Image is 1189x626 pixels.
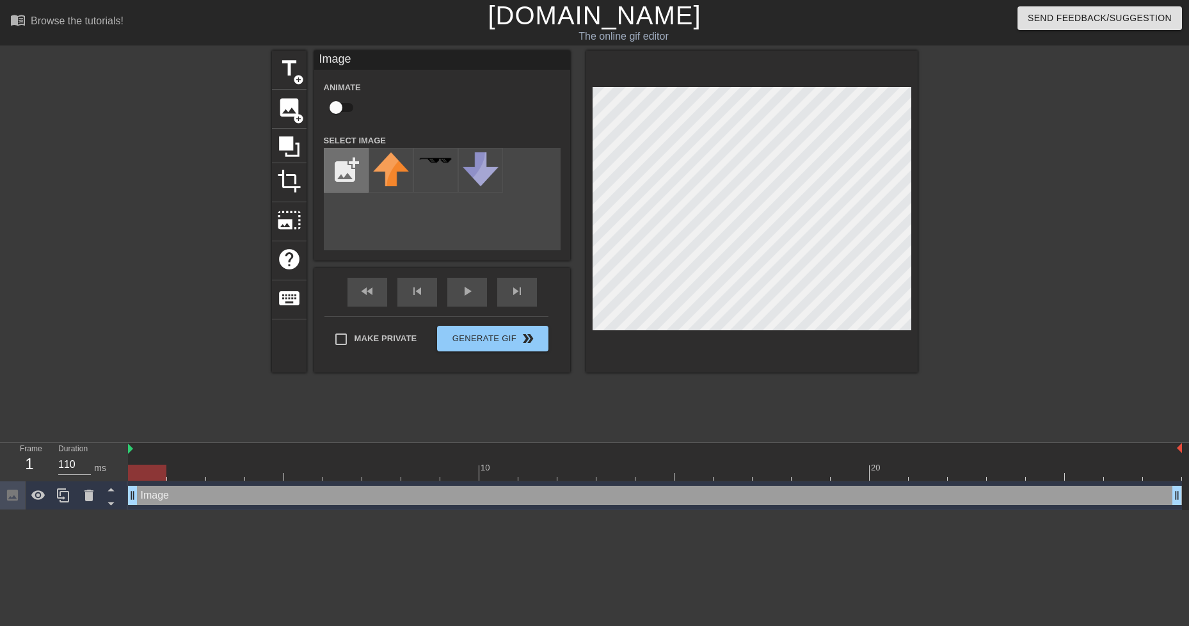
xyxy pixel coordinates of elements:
[442,331,543,346] span: Generate Gif
[277,247,301,271] span: help
[277,169,301,193] span: crop
[509,284,525,299] span: skip_next
[403,29,844,44] div: The online gif editor
[410,284,425,299] span: skip_previous
[277,56,301,81] span: title
[10,443,49,480] div: Frame
[293,113,304,124] span: add_circle
[1028,10,1172,26] span: Send Feedback/Suggestion
[520,331,536,346] span: double_arrow
[1017,6,1182,30] button: Send Feedback/Suggestion
[373,152,409,186] img: upvote.png
[418,157,454,164] img: deal-with-it.png
[314,51,570,70] div: Image
[1177,443,1182,453] img: bound-end.png
[1170,489,1183,502] span: drag_handle
[277,286,301,310] span: keyboard
[481,461,492,474] div: 10
[871,461,882,474] div: 20
[463,152,499,186] img: downvote.png
[94,461,106,475] div: ms
[10,12,124,32] a: Browse the tutorials!
[293,74,304,85] span: add_circle
[324,81,361,94] label: Animate
[277,95,301,120] span: image
[277,208,301,232] span: photo_size_select_large
[58,445,88,453] label: Duration
[360,284,375,299] span: fast_rewind
[437,326,548,351] button: Generate Gif
[488,1,701,29] a: [DOMAIN_NAME]
[10,12,26,28] span: menu_book
[459,284,475,299] span: play_arrow
[355,332,417,345] span: Make Private
[126,489,139,502] span: drag_handle
[31,15,124,26] div: Browse the tutorials!
[20,453,39,476] div: 1
[324,134,387,147] label: Select Image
